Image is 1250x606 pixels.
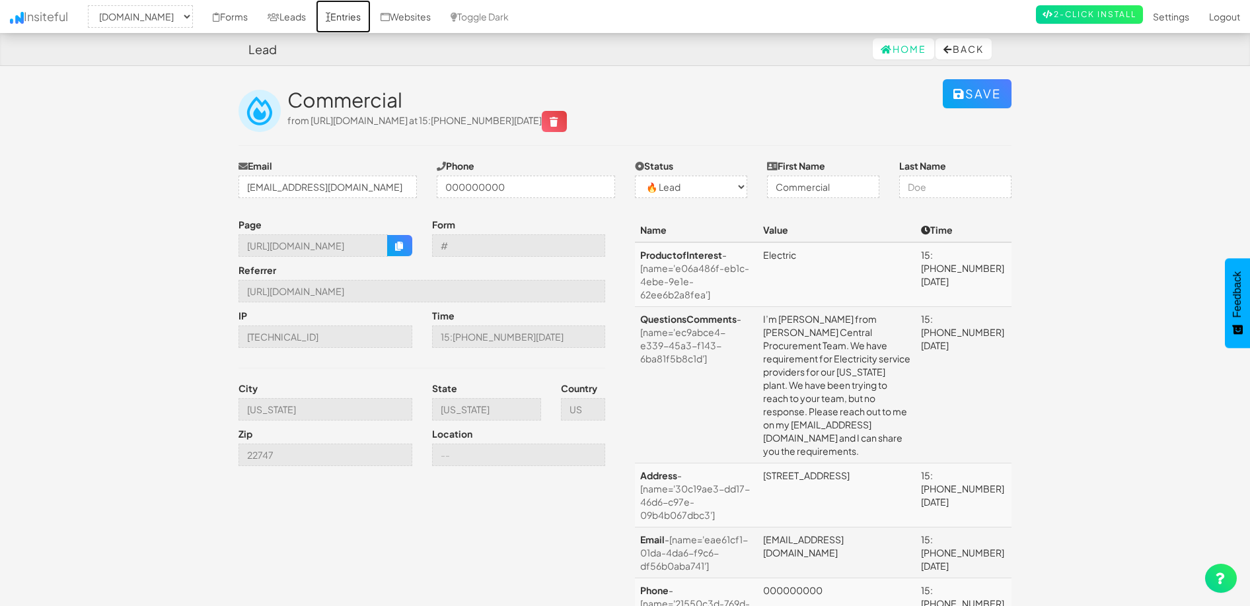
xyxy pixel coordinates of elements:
a: QuestionsComments [640,313,737,325]
label: Country [561,382,597,395]
label: Phone [437,159,474,172]
td: I’m [PERSON_NAME] from [PERSON_NAME] Central Procurement Team. We have requirement for Electricit... [758,307,916,463]
input: -- [239,398,412,421]
th: Value [758,218,916,242]
h4: Lead [248,43,277,56]
label: Time [432,309,455,322]
td: [EMAIL_ADDRESS][DOMAIN_NAME] [758,527,916,578]
input: -- [432,325,606,348]
label: IP [239,309,247,322]
a: 2-Click Install [1036,5,1143,24]
a: ProductofInterest [640,249,722,261]
label: Zip [239,427,252,440]
td: - [635,242,758,307]
input: j@doe.com [239,176,417,198]
span: from [URL][DOMAIN_NAME] at 15:[PHONE_NUMBER][DATE] [287,114,567,126]
input: -- [239,280,605,302]
a: Address [640,469,677,481]
button: Save [943,79,1011,108]
input: -- [239,234,388,257]
input: -- [432,444,606,466]
input: -- [432,234,606,257]
label: Status [635,159,673,172]
input: -- [561,398,606,421]
input: -- [239,325,412,348]
span: [name='e06a486f-eb1c-4ebe-9e1e-62ee6b2a8fea'] [640,262,749,300]
input: -- [239,444,412,466]
td: [STREET_ADDRESS] [758,463,916,527]
span: [name='30c19ae3-dd17-46d6-c97e-09b4b067dbc3'] [640,483,750,521]
td: Electric [758,242,916,307]
label: Form [432,218,455,231]
label: First Name [767,159,825,172]
a: Email [640,533,665,545]
label: State [432,382,457,395]
td: - [635,307,758,463]
span: [name='ec9abce4-e339-45a3-f143-6ba81f5b8c1d'] [640,326,725,364]
span: [name='eae61cf1-01da-4da6-f9c6-df56b0aba741'] [640,533,748,572]
label: City [239,382,258,395]
input: John [767,176,879,198]
label: Referrer [239,263,276,277]
td: 15:[PHONE_NUMBER][DATE] [916,242,1011,307]
input: (123)-456-7890 [437,176,615,198]
label: Page [239,218,262,231]
a: Phone [640,584,669,596]
th: Time [916,218,1011,242]
label: Email [239,159,272,172]
td: - [635,463,758,527]
input: Doe [899,176,1011,198]
td: 15:[PHONE_NUMBER][DATE] [916,527,1011,578]
td: 15:[PHONE_NUMBER][DATE] [916,307,1011,463]
label: Location [432,427,472,440]
button: Back [936,38,992,59]
button: Feedback - Show survey [1225,258,1250,348]
td: 15:[PHONE_NUMBER][DATE] [916,463,1011,527]
h2: Commercial [287,89,943,111]
img: icon.png [10,12,24,24]
img: insiteful-lead.png [239,90,281,132]
th: Name [635,218,758,242]
td: - [635,527,758,578]
a: Home [873,38,934,59]
label: Last Name [899,159,946,172]
input: -- [432,398,541,421]
span: Feedback [1232,271,1243,318]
